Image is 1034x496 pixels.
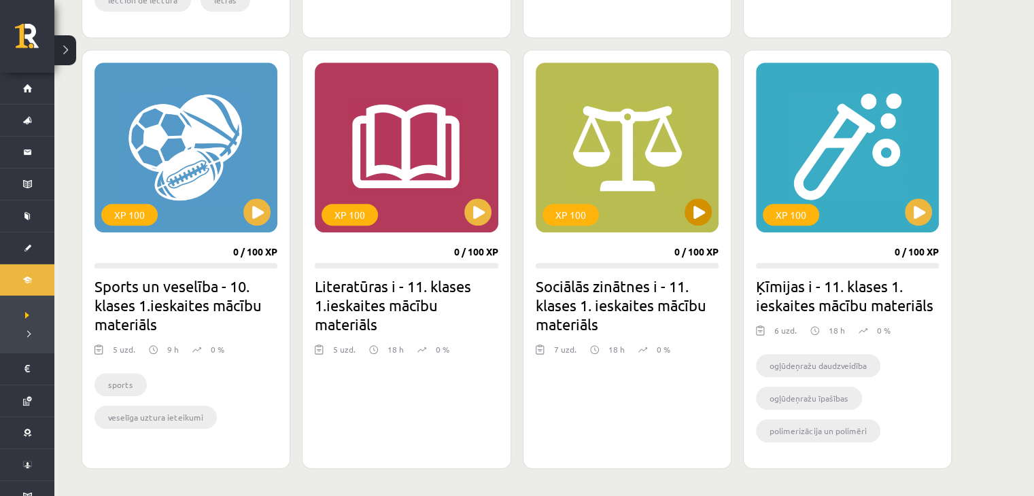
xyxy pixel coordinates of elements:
[101,204,158,226] div: XP 100
[608,343,625,355] p: 18 h
[657,343,670,355] p: 0 %
[94,373,147,396] li: sports
[387,343,404,355] p: 18 h
[436,343,449,355] p: 0 %
[542,204,599,226] div: XP 100
[333,343,356,364] div: 5 uzd.
[94,406,217,429] li: veselīga uztura ieteikumi
[756,387,862,410] li: ogļūdeņražu īpašības
[756,277,939,315] h2: Ķīmijas i - 11. klases 1. ieskaites mācību materiāls
[774,324,797,344] div: 6 uzd.
[167,343,179,355] p: 9 h
[15,24,54,58] a: Rīgas 1. Tālmācības vidusskola
[536,277,719,334] h2: Sociālās zinātnes i - 11. klases 1. ieskaites mācību materiāls
[877,324,891,336] p: 0 %
[756,419,880,442] li: polimerizācija un polimēri
[94,277,277,334] h2: Sports un veselība - 10. klases 1.ieskaites mācību materiāls
[829,324,845,336] p: 18 h
[554,343,576,364] div: 7 uzd.
[763,204,819,226] div: XP 100
[315,277,498,334] h2: Literatūras i - 11. klases 1.ieskaites mācību materiāls
[211,343,224,355] p: 0 %
[756,354,880,377] li: ogļūdeņražu daudzveidība
[113,343,135,364] div: 5 uzd.
[322,204,378,226] div: XP 100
